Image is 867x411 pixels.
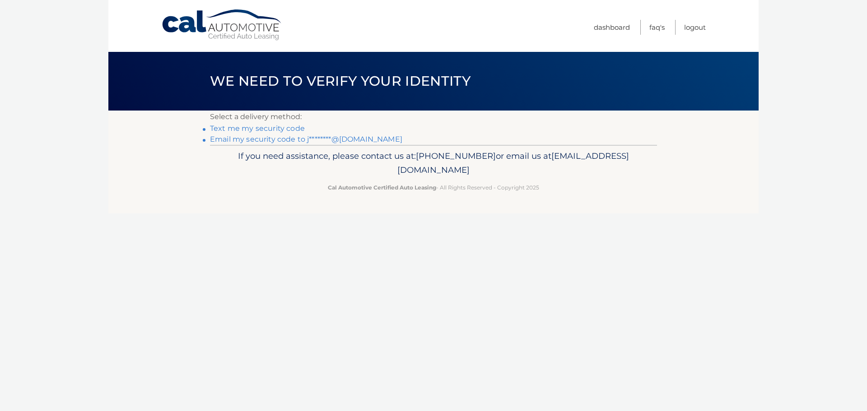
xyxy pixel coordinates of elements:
p: Select a delivery method: [210,111,657,123]
span: We need to verify your identity [210,73,471,89]
p: If you need assistance, please contact us at: or email us at [216,149,651,178]
a: Email my security code to j********@[DOMAIN_NAME] [210,135,402,143]
span: [PHONE_NUMBER] [416,151,496,161]
a: Text me my security code [210,124,305,133]
p: - All Rights Reserved - Copyright 2025 [216,183,651,192]
a: Logout [684,20,706,35]
a: Dashboard [594,20,630,35]
strong: Cal Automotive Certified Auto Leasing [328,184,436,191]
a: Cal Automotive [161,9,283,41]
a: FAQ's [649,20,665,35]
